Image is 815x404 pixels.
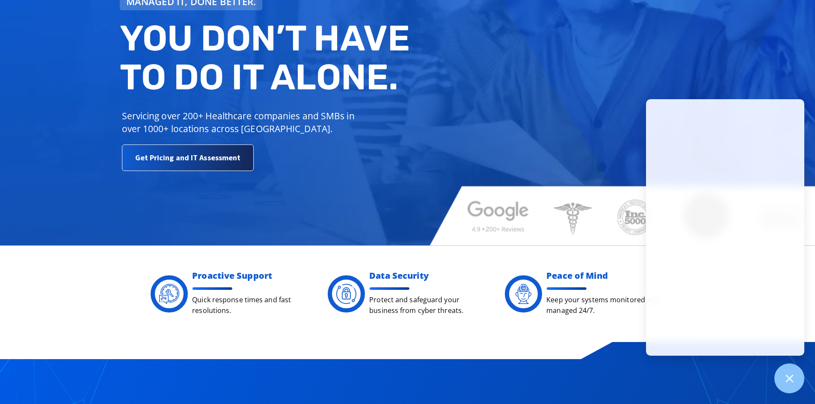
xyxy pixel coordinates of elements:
[546,271,660,280] h2: Peace of Mind
[369,271,483,280] h2: Data Security
[192,287,233,290] img: divider
[122,109,361,135] p: Servicing over 200+ Healthcare companies and SMBs in over 1000+ locations across [GEOGRAPHIC_DATA].
[159,284,180,304] img: Digacore 24 Support
[120,19,414,97] h2: You don’t have to do IT alone.
[135,150,241,167] span: Get Pricing and IT Assessment
[336,284,357,304] img: Digacore Security
[192,271,306,280] h2: Proactive Support
[192,295,306,316] p: Quick response times and fast resolutions.
[546,287,587,290] img: divider
[546,295,660,316] p: Keep your systems monitored and managed 24/7.
[646,99,804,356] iframe: Chatgenie Messenger
[122,145,254,171] a: Get Pricing and IT Assessment
[369,295,483,316] p: Protect and safeguard your business from cyber threats.
[369,287,410,290] img: divider
[513,284,534,304] img: Digacore Services - peace of mind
